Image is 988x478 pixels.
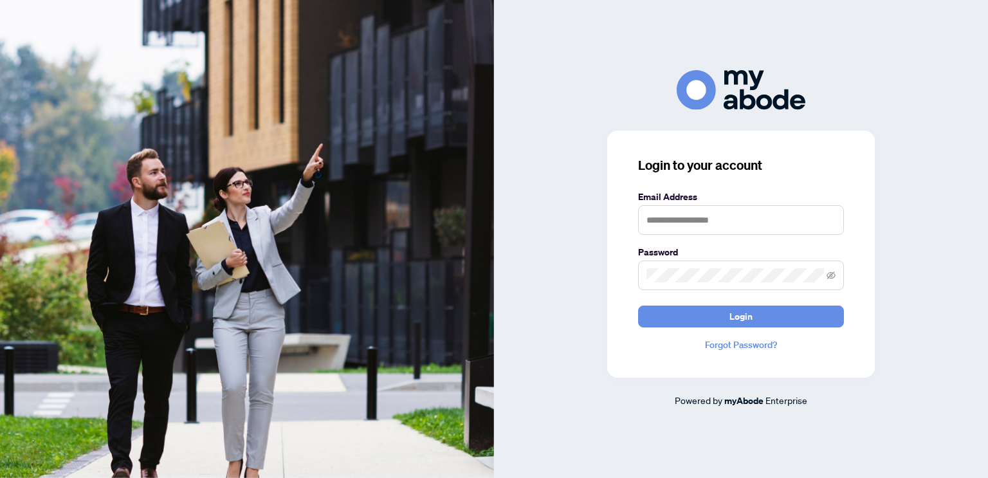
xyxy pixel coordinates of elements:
span: Enterprise [765,394,807,406]
h3: Login to your account [638,156,844,174]
span: eye-invisible [827,271,836,280]
button: Login [638,306,844,327]
a: Forgot Password? [638,338,844,352]
label: Email Address [638,190,844,204]
span: Powered by [675,394,722,406]
img: ma-logo [677,70,805,109]
span: Login [729,306,753,327]
a: myAbode [724,394,764,408]
label: Password [638,245,844,259]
